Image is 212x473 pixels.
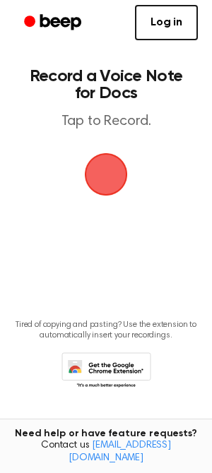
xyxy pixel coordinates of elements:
[8,440,204,465] span: Contact us
[11,320,201,341] p: Tired of copying and pasting? Use the extension to automatically insert your recordings.
[25,113,187,131] p: Tap to Record.
[69,441,171,463] a: [EMAIL_ADDRESS][DOMAIN_NAME]
[14,9,94,37] a: Beep
[85,153,127,196] button: Beep Logo
[135,5,198,40] a: Log in
[25,68,187,102] h1: Record a Voice Note for Docs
